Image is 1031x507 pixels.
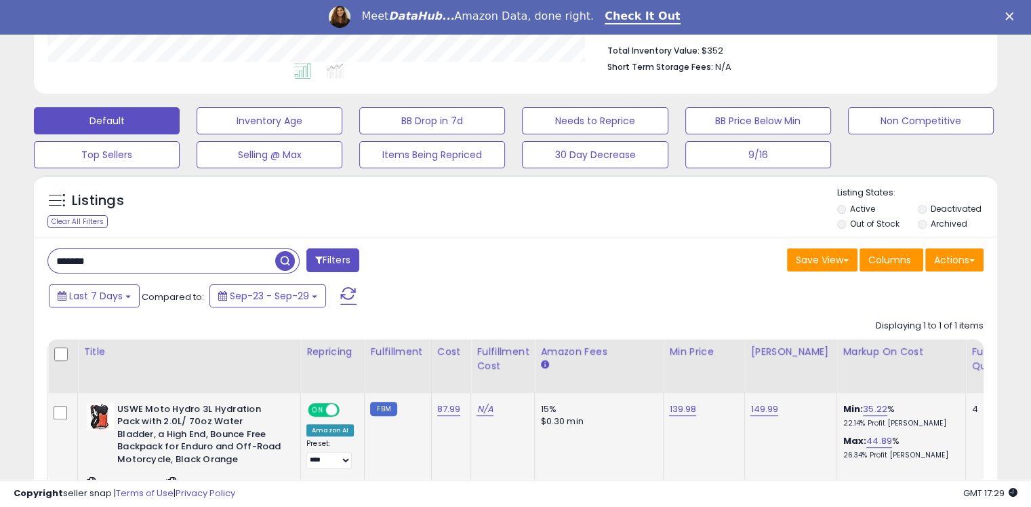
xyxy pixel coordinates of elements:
[437,402,461,416] a: 87.99
[309,404,326,415] span: ON
[843,402,863,415] b: Min:
[876,320,984,333] div: Displaying 1 to 1 of 1 items
[837,339,966,393] th: The percentage added to the cost of goods (COGS) that forms the calculator for Min & Max prices.
[607,45,700,56] b: Total Inventory Value:
[306,424,354,436] div: Amazon AI
[359,107,505,134] button: BB Drop in 7d
[306,248,359,272] button: Filters
[370,402,397,416] small: FBM
[72,191,124,210] h5: Listings
[843,345,960,359] div: Markup on Cost
[47,215,108,228] div: Clear All Filters
[837,187,997,200] p: Listing States:
[868,253,911,267] span: Columns
[165,477,226,488] span: | SKU: 62-5017
[116,487,174,500] a: Terms of Use
[843,403,955,428] div: %
[34,107,180,134] button: Default
[306,345,359,359] div: Repricing
[843,435,955,460] div: %
[540,359,548,371] small: Amazon Fees.
[370,345,425,359] div: Fulfillment
[866,434,892,448] a: 44.89
[848,107,994,134] button: Non Competitive
[197,141,342,168] button: Selling @ Max
[669,345,739,359] div: Min Price
[522,107,668,134] button: Needs to Reprice
[522,141,668,168] button: 30 Day Decrease
[850,218,899,229] label: Out of Stock
[843,434,866,447] b: Max:
[540,415,653,428] div: $0.30 min
[361,10,594,23] div: Meet Amazon Data, done right.
[607,61,713,73] b: Short Term Storage Fees:
[787,248,857,271] button: Save View
[930,203,981,214] label: Deactivated
[338,404,359,415] span: OFF
[83,345,295,359] div: Title
[176,487,235,500] a: Privacy Policy
[306,439,354,470] div: Preset:
[87,403,114,430] img: 51HutXr8BAL._SL40_.jpg
[117,403,282,470] b: USWE Moto Hydro 3L Hydration Pack with 2.0L/ 70oz Water Bladder, a High End, Bounce Free Backpack...
[142,290,204,303] span: Compared to:
[1005,12,1019,20] div: Close
[850,203,875,214] label: Active
[388,10,454,22] i: DataHub...
[843,419,955,428] p: 22.14% Profit [PERSON_NAME]
[14,487,63,500] strong: Copyright
[963,487,1017,500] span: 2025-10-8 17:29 GMT
[437,345,466,359] div: Cost
[69,289,123,303] span: Last 7 Days
[750,402,778,416] a: 149.99
[197,107,342,134] button: Inventory Age
[669,402,696,416] a: 139.98
[230,289,309,303] span: Sep-23 - Sep-29
[715,60,731,73] span: N/A
[14,487,235,500] div: seller snap | |
[34,141,180,168] button: Top Sellers
[863,402,887,416] a: 35.22
[477,402,493,416] a: N/A
[750,345,831,359] div: [PERSON_NAME]
[115,477,163,489] a: B0953YB97V
[930,218,967,229] label: Archived
[540,345,658,359] div: Amazon Fees
[971,403,1013,415] div: 4
[477,345,529,373] div: Fulfillment Cost
[925,248,984,271] button: Actions
[971,345,1018,373] div: Fulfillable Quantity
[49,284,140,307] button: Last 7 Days
[540,403,653,415] div: 15%
[860,248,923,271] button: Columns
[329,6,350,28] img: Profile image for Georgie
[843,451,955,460] p: 26.34% Profit [PERSON_NAME]
[607,41,973,58] li: $352
[605,10,681,24] a: Check It Out
[685,107,831,134] button: BB Price Below Min
[209,284,326,307] button: Sep-23 - Sep-29
[359,141,505,168] button: Items Being Repriced
[685,141,831,168] button: 9/16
